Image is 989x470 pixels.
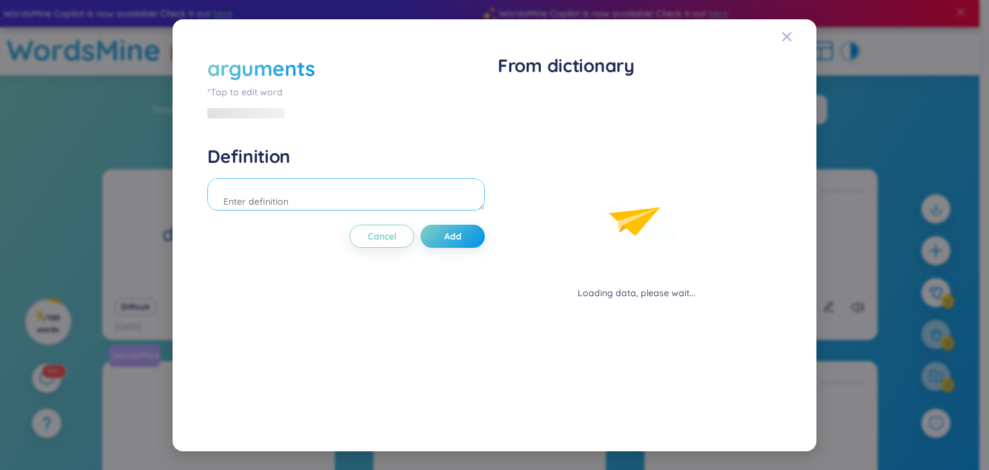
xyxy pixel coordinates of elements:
h1: From dictionary [498,54,775,77]
span: Cancel [368,230,397,243]
div: *Tap to edit word [207,85,485,99]
h4: Definition [207,145,485,168]
div: Loading data, please wait... [578,286,695,300]
button: Close [782,19,816,54]
span: Add [444,230,462,243]
div: arguments [207,54,315,82]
